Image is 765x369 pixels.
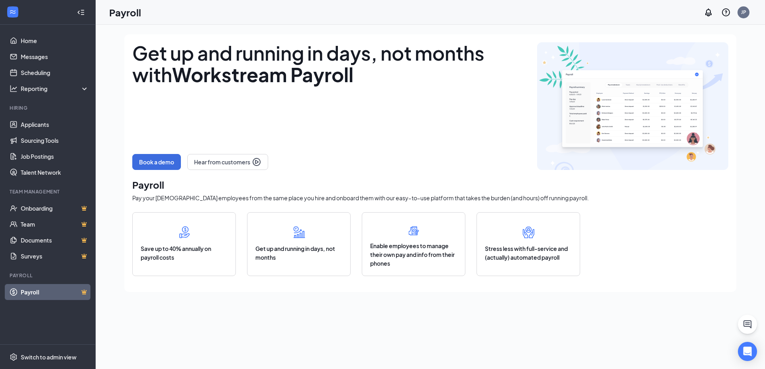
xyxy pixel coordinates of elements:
button: Hear from customers [187,154,268,170]
div: Hiring [10,105,87,111]
img: phone [403,221,424,241]
a: DocumentsCrown [21,232,89,248]
div: Team Management [10,188,87,195]
a: Applicants [21,116,89,132]
span: Stress less with full-service and (actually) automated payroll [485,244,572,262]
svg: Analysis [10,85,18,93]
svg: QuestionInfo [721,8,731,17]
button: Book a demo [132,154,181,170]
svg: Settings [10,353,18,361]
a: Talent Network [21,164,89,180]
a: Messages [21,49,89,65]
span: Get up and running in days, not months [255,244,342,262]
a: PayrollCrown [21,284,89,300]
img: run [287,221,311,244]
svg: ChatActive [743,320,752,329]
a: SurveysCrown [21,248,89,264]
h1: Payroll [109,6,141,19]
a: Sourcing Tools [21,132,89,148]
div: Switch to admin view [21,353,76,361]
img: service [517,221,540,244]
span: Save up to 40% annually on payroll costs [141,244,228,262]
div: Open Intercom Messenger [738,342,757,361]
a: TeamCrown [21,216,89,232]
div: Reporting [21,85,89,93]
h1: Payroll [132,178,728,191]
img: survey-landing [537,42,728,170]
svg: Collapse [77,8,85,16]
span: Enable employees to manage their own pay and info from their phones [370,241,457,268]
svg: WorkstreamLogo [9,8,17,16]
b: Workstream Payroll [172,62,353,87]
svg: Notifications [704,8,713,17]
a: Job Postings [21,148,89,164]
button: ChatActive [738,315,757,334]
span: Pay your [DEMOGRAPHIC_DATA] employees from the same place you hire and onboard them with our easy... [132,194,589,201]
img: play [252,157,261,167]
div: JP [741,9,746,16]
div: Payroll [10,272,87,279]
a: Home [21,33,89,49]
span: Get up and running in days, not months with [132,41,484,87]
img: save [173,221,196,244]
a: OnboardingCrown [21,200,89,216]
a: Scheduling [21,65,89,81]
